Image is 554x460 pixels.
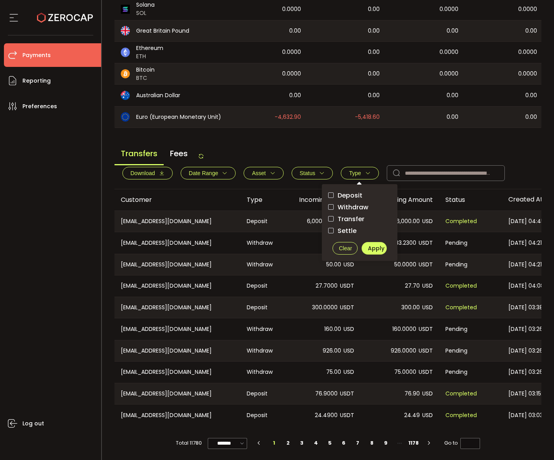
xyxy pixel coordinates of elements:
span: 926.00 [323,346,341,355]
li: 9 [379,438,393,449]
span: USD [422,303,433,312]
span: 0.00 [368,48,380,57]
span: 24.49 [404,411,420,420]
div: [EMAIL_ADDRESS][DOMAIN_NAME] [114,405,240,426]
div: Incoming Amount [282,195,360,204]
span: 300.00 [401,303,420,312]
span: 6,000.0000 [307,217,338,226]
div: [EMAIL_ADDRESS][DOMAIN_NAME] [114,297,240,318]
span: 75.0000 [394,368,416,377]
span: 0.00 [525,26,537,35]
span: -4,632.90 [275,113,301,122]
span: 0.00 [368,69,380,78]
span: 0.00 [525,91,537,100]
div: Type [240,195,282,204]
span: Date Range [189,170,218,176]
span: Reporting [22,75,51,87]
span: [DATE] 04:08:17 [508,281,550,290]
div: Deposit [240,211,282,232]
span: [DATE] 03:26:00 [508,368,551,377]
span: Status [300,170,316,176]
span: 0.0000 [518,48,537,57]
span: USD [422,389,433,398]
span: USD [343,325,354,334]
span: USDT [340,303,354,312]
div: Deposit [240,275,282,297]
span: [DATE] 04:45:15 [508,217,550,226]
span: USD [422,281,433,290]
div: Customer [114,195,240,204]
span: 483.2300 [391,238,416,248]
span: Bitcoin [136,66,155,74]
span: USDT [340,389,354,398]
span: Withdraw [334,203,368,211]
span: SOL [136,9,155,17]
button: Asset [244,167,283,179]
li: 3 [295,438,309,449]
span: 27.7000 [316,281,338,290]
span: USDT [419,325,433,334]
span: Pending [445,325,467,334]
span: 24.4900 [315,411,338,420]
span: [DATE] 04:21:59 [508,238,550,248]
div: Deposit [240,405,282,426]
span: 300.0000 [312,303,338,312]
span: [DATE] 03:15:29 [508,389,549,398]
span: [DATE] 03:26:32 [508,346,550,355]
span: 0.00 [289,26,301,35]
img: sol_portfolio.png [121,5,130,14]
div: [EMAIL_ADDRESS][DOMAIN_NAME] [114,275,240,297]
span: 0.00 [447,91,458,100]
div: checkbox-group [328,190,391,236]
button: Clear [332,242,358,255]
span: Completed [445,411,477,420]
span: USD [343,346,354,355]
span: USD [343,368,354,377]
span: Apply [368,244,384,252]
span: Type [349,170,361,176]
span: Fees [164,143,194,164]
li: 5 [323,438,337,449]
button: Download [122,167,173,179]
span: Transfer [334,215,364,223]
img: aud_portfolio.svg [121,91,130,100]
span: 0.00 [368,5,380,14]
button: Status [292,167,333,179]
span: USDT [340,411,354,420]
div: [EMAIL_ADDRESS][DOMAIN_NAME] [114,318,240,340]
span: 0.0000 [282,69,301,78]
div: Outgoing Amount [360,195,439,204]
span: Log out [22,418,44,429]
span: 0.00 [447,26,458,35]
div: [EMAIL_ADDRESS][DOMAIN_NAME] [114,232,240,254]
div: Withdraw [240,254,282,275]
div: Withdraw [240,232,282,254]
span: USDT [419,346,433,355]
span: Australian Dollar [136,91,180,100]
span: Completed [445,303,477,312]
div: Deposit [240,383,282,404]
div: Status [439,195,502,204]
span: Deposit [334,192,362,199]
span: Clear [339,245,352,251]
img: eur_portfolio.svg [121,112,130,121]
span: Euro (European Monetary Unit) [136,113,221,121]
div: [EMAIL_ADDRESS][DOMAIN_NAME] [114,362,240,383]
span: 6,000.00 [396,217,420,226]
span: 0.0000 [440,69,458,78]
span: BTC [136,74,155,82]
span: 50.00 [326,260,341,269]
span: Completed [445,217,477,226]
span: USDT [419,260,433,269]
span: [DATE] 04:21:37 [508,260,550,269]
span: 0.00 [368,26,380,35]
span: Pending [445,238,467,248]
span: 0.00 [447,113,458,122]
div: Withdraw [240,340,282,361]
span: 75.00 [326,368,341,377]
span: Settle [334,227,356,235]
li: 4 [309,438,323,449]
span: 0.0000 [440,48,458,57]
div: [EMAIL_ADDRESS][DOMAIN_NAME] [114,254,240,275]
span: 0.00 [525,113,537,122]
